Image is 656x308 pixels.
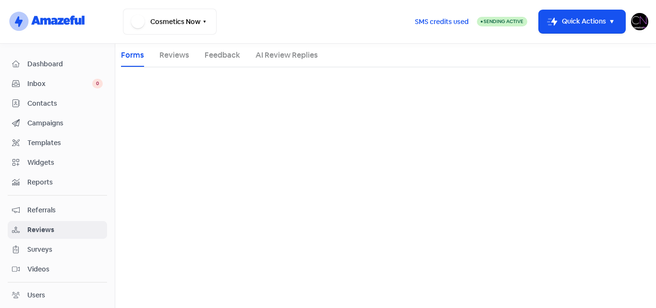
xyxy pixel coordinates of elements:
[8,95,107,112] a: Contacts
[27,225,103,235] span: Reviews
[27,245,103,255] span: Surveys
[27,138,103,148] span: Templates
[8,221,107,239] a: Reviews
[159,49,189,61] a: Reviews
[205,49,240,61] a: Feedback
[8,134,107,152] a: Templates
[27,264,103,274] span: Videos
[27,79,92,89] span: Inbox
[92,79,103,88] span: 0
[255,49,318,61] a: AI Review Replies
[27,177,103,187] span: Reports
[415,17,469,27] span: SMS credits used
[8,201,107,219] a: Referrals
[27,99,103,109] span: Contacts
[407,16,477,26] a: SMS credits used
[27,205,103,215] span: Referrals
[27,158,103,168] span: Widgets
[8,286,107,304] a: Users
[539,10,625,33] button: Quick Actions
[123,9,217,35] button: Cosmetics Now
[8,260,107,278] a: Videos
[631,13,648,30] img: User
[8,173,107,191] a: Reports
[27,290,45,300] div: Users
[8,241,107,259] a: Surveys
[121,49,144,61] a: Forms
[477,16,527,27] a: Sending Active
[8,55,107,73] a: Dashboard
[27,118,103,128] span: Campaigns
[8,154,107,172] a: Widgets
[484,18,523,25] span: Sending Active
[8,75,107,93] a: Inbox 0
[8,114,107,132] a: Campaigns
[27,59,103,69] span: Dashboard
